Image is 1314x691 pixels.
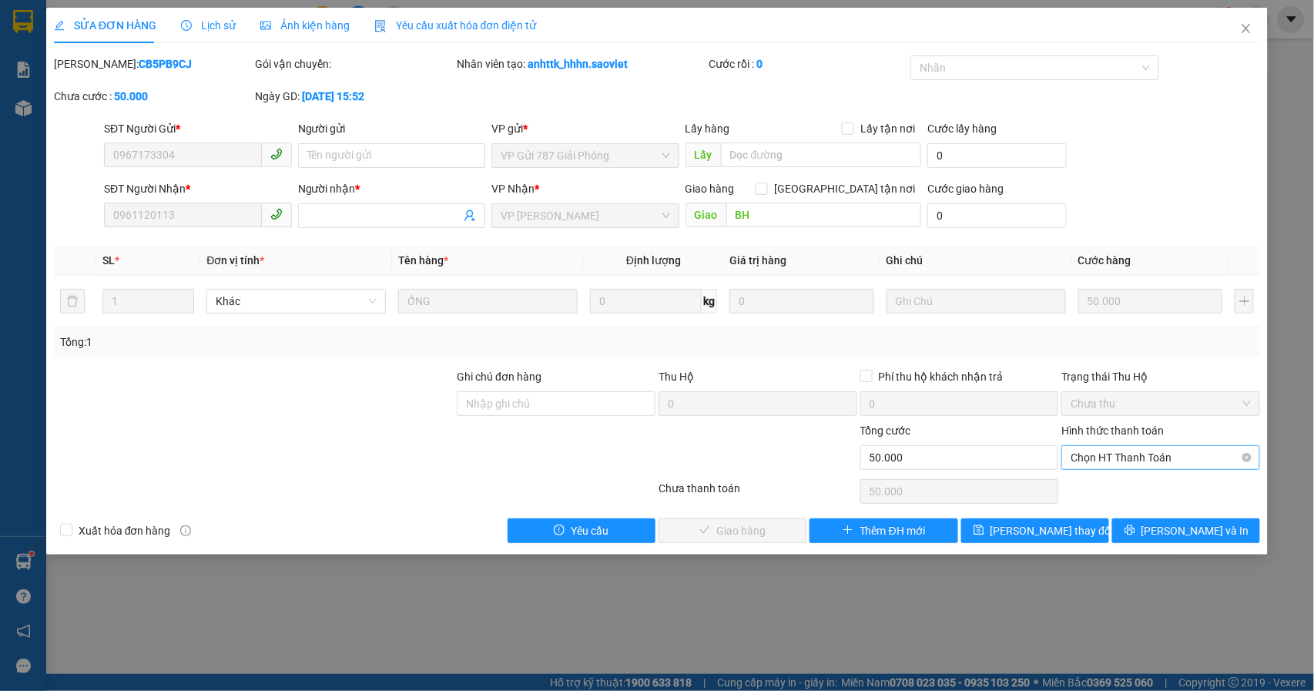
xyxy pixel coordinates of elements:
button: plusThêm ĐH mới [810,518,957,543]
span: Định lượng [626,254,681,267]
input: Cước lấy hàng [927,143,1067,168]
span: Giao hàng [685,183,735,195]
span: Chưa thu [1071,392,1251,415]
span: Thu Hộ [659,371,694,383]
input: Dọc đường [721,143,921,167]
span: printer [1125,525,1135,537]
span: exclamation-circle [554,525,565,537]
span: Ảnh kiện hàng [260,19,350,32]
span: plus [843,525,853,537]
label: Cước giao hàng [927,183,1004,195]
span: SL [102,254,115,267]
span: info-circle [180,525,191,536]
button: exclamation-circleYêu cầu [508,518,655,543]
div: Tổng: 1 [60,334,508,351]
b: [DATE] 15:52 [302,90,364,102]
span: Tổng cước [860,424,911,437]
span: VP Nhận [491,183,535,195]
button: checkGiao hàng [659,518,806,543]
span: picture [260,20,271,31]
span: clock-circle [181,20,192,31]
input: Ghi Chú [887,289,1066,314]
label: Ghi chú đơn hàng [457,371,541,383]
input: Ghi chú đơn hàng [457,391,655,416]
div: Người gửi [298,120,486,137]
th: Ghi chú [880,246,1072,276]
div: [PERSON_NAME]: [54,55,253,72]
button: plus [1235,289,1254,314]
input: Cước giao hàng [927,203,1067,228]
input: 0 [729,289,874,314]
span: Xuất hóa đơn hàng [72,522,177,539]
div: Nhân viên tạo: [457,55,706,72]
div: Ngày GD: [255,88,454,105]
span: Lịch sử [181,19,236,32]
div: Chưa thanh toán [657,480,859,507]
b: anhttk_hhhn.saoviet [528,58,628,70]
span: Lấy hàng [685,122,730,135]
span: Chọn HT Thanh Toán [1071,446,1251,469]
b: CB5PB9CJ [139,58,192,70]
span: phone [270,208,283,220]
span: close-circle [1242,453,1252,462]
span: Tên hàng [398,254,448,267]
span: Thêm ĐH mới [860,522,925,539]
span: Khác [216,290,377,313]
button: Close [1225,8,1268,51]
span: Đơn vị tính [206,254,264,267]
span: close [1240,22,1252,35]
input: VD: Bàn, Ghế [398,289,578,314]
div: VP gửi [491,120,679,137]
div: Gói vận chuyển: [255,55,454,72]
div: Người nhận [298,180,486,197]
span: Giá trị hàng [729,254,786,267]
input: 0 [1078,289,1223,314]
button: printer[PERSON_NAME] và In [1112,518,1260,543]
span: phone [270,148,283,160]
b: 0 [756,58,763,70]
div: Trạng thái Thu Hộ [1061,368,1260,385]
span: [PERSON_NAME] thay đổi [991,522,1114,539]
div: Cước rồi : [709,55,907,72]
span: Yêu cầu [571,522,608,539]
span: Phí thu hộ khách nhận trả [873,368,1010,385]
button: delete [60,289,85,314]
span: edit [54,20,65,31]
span: user-add [464,210,476,222]
span: Cước hàng [1078,254,1131,267]
label: Cước lấy hàng [927,122,997,135]
span: Lấy [685,143,721,167]
span: [PERSON_NAME] và In [1141,522,1249,539]
span: Giao [685,203,726,227]
span: VP Bảo Hà [501,204,670,227]
div: SĐT Người Gửi [104,120,292,137]
div: Chưa cước : [54,88,253,105]
img: icon [374,20,387,32]
span: SỬA ĐƠN HÀNG [54,19,156,32]
span: kg [702,289,717,314]
div: SĐT Người Nhận [104,180,292,197]
label: Hình thức thanh toán [1061,424,1164,437]
span: VP Gửi 787 Giải Phóng [501,144,670,167]
span: save [974,525,984,537]
b: 50.000 [114,90,148,102]
span: Yêu cầu xuất hóa đơn điện tử [374,19,537,32]
span: [GEOGRAPHIC_DATA] tận nơi [768,180,921,197]
button: save[PERSON_NAME] thay đổi [961,518,1109,543]
span: Lấy tận nơi [854,120,921,137]
input: Dọc đường [726,203,921,227]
